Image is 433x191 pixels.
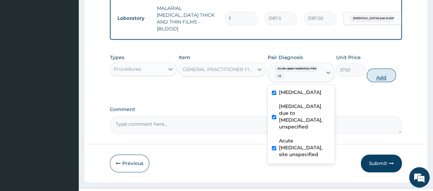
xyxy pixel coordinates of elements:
label: [MEDICAL_DATA] due to [MEDICAL_DATA], unspecified [279,103,331,130]
label: Unit Price [336,54,361,61]
label: [MEDICAL_DATA] [279,89,321,96]
textarea: Type your message and hit 'Enter' [3,122,130,146]
div: GENERAL PRACTITIONER FIRST OUTPATIENT CONSULTATION [182,66,254,73]
span: + 2 [274,73,284,80]
div: Chat with us now [36,38,115,47]
div: Procedures [114,66,141,72]
label: Item [179,54,190,61]
button: Submit [361,154,402,172]
img: d_794563401_company_1708531726252_794563401 [13,34,28,51]
td: MALARIAL [MEDICAL_DATA] THICK AND THIN FILMS - [BLOOD] [153,1,222,36]
label: Acute [MEDICAL_DATA], site unspecified [279,137,331,158]
label: Comment [110,107,402,112]
td: Laboratory [114,12,153,25]
span: We're online! [40,54,94,123]
label: Types [110,55,124,60]
span: Acute upper respiratory infect... [274,65,324,72]
button: Previous [110,154,149,172]
div: Minimize live chat window [112,3,129,20]
button: Add [367,68,396,82]
label: Pair Diagnosis [268,54,303,61]
span: [MEDICAL_DATA] due to [MEDICAL_DATA] falc... [350,15,425,22]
